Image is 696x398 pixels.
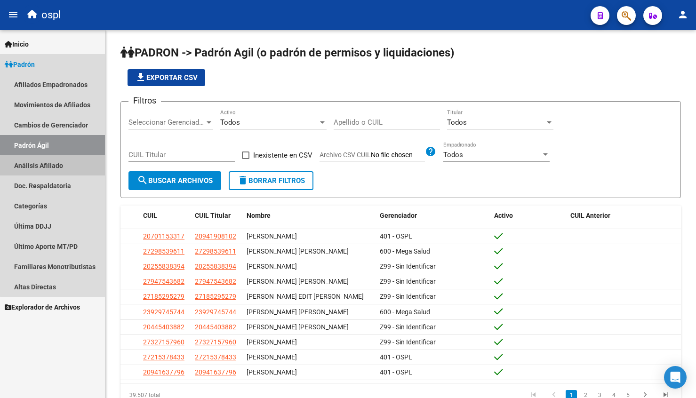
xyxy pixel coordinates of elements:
span: 401 - OSPL [380,368,412,376]
span: 20255838394 [143,263,184,270]
span: 27185295279 [195,293,236,300]
span: Archivo CSV CUIL [320,151,371,159]
span: Nombre [247,212,271,219]
span: Z99 - Sin Identificar [380,263,436,270]
span: 27298539611 [143,247,184,255]
datatable-header-cell: Activo [490,206,567,226]
input: Archivo CSV CUIL [371,151,425,159]
span: CUIL Anterior [570,212,610,219]
span: Z99 - Sin Identificar [380,323,436,331]
span: Exportar CSV [135,73,198,82]
mat-icon: file_download [135,72,146,83]
span: 401 - OSPL [380,232,412,240]
span: Todos [220,118,240,127]
span: Todos [443,151,463,159]
datatable-header-cell: CUIL [139,206,191,226]
div: Open Intercom Messenger [664,366,687,389]
span: 27185295279 [143,293,184,300]
span: Buscar Archivos [137,176,213,185]
span: CUIL Titular [195,212,231,219]
span: 20941637796 [143,368,184,376]
span: 20445403882 [143,323,184,331]
span: [PERSON_NAME] [PERSON_NAME] [247,308,349,316]
span: Z99 - Sin Identificar [380,293,436,300]
span: Borrar Filtros [237,176,305,185]
span: 20701153317 [143,232,184,240]
span: 27215378433 [195,353,236,361]
span: Z99 - Sin Identificar [380,338,436,346]
span: CUIL [143,212,157,219]
span: PADRON -> Padrón Agil (o padrón de permisos y liquidaciones) [120,46,454,59]
span: 401 - OSPL [380,353,412,361]
span: 20941637796 [195,368,236,376]
datatable-header-cell: CUIL Anterior [567,206,681,226]
datatable-header-cell: CUIL Titular [191,206,243,226]
span: 20941908102 [195,232,236,240]
span: 27947543682 [143,278,184,285]
mat-icon: search [137,175,148,186]
span: 23929745744 [143,308,184,316]
span: [PERSON_NAME] [247,368,297,376]
span: Seleccionar Gerenciador [128,118,205,127]
datatable-header-cell: Gerenciador [376,206,490,226]
span: Activo [494,212,513,219]
span: [PERSON_NAME] [247,232,297,240]
span: 27215378433 [143,353,184,361]
span: 27298539611 [195,247,236,255]
span: Explorador de Archivos [5,302,80,312]
span: [PERSON_NAME] [247,353,297,361]
span: Inexistente en CSV [253,150,312,161]
span: Gerenciador [380,212,417,219]
h3: Filtros [128,94,161,107]
button: Borrar Filtros [229,171,313,190]
mat-icon: help [425,146,436,157]
span: 20255838394 [195,263,236,270]
mat-icon: delete [237,175,248,186]
span: Padrón [5,59,35,70]
span: 27947543682 [195,278,236,285]
span: [PERSON_NAME] [247,263,297,270]
button: Buscar Archivos [128,171,221,190]
mat-icon: menu [8,9,19,20]
span: [PERSON_NAME] [PERSON_NAME] [247,323,349,331]
span: [PERSON_NAME] EDIT [PERSON_NAME] [247,293,364,300]
span: Todos [447,118,467,127]
datatable-header-cell: Nombre [243,206,376,226]
span: 20445403882 [195,323,236,331]
span: [PERSON_NAME] [PERSON_NAME] [247,247,349,255]
span: Z99 - Sin Identificar [380,278,436,285]
span: ospl [41,5,61,25]
span: 600 - Mega Salud [380,247,430,255]
span: 27327157960 [143,338,184,346]
span: 23929745744 [195,308,236,316]
span: [PERSON_NAME] [PERSON_NAME] [247,278,349,285]
span: 27327157960 [195,338,236,346]
span: [PERSON_NAME] [247,338,297,346]
span: 600 - Mega Salud [380,308,430,316]
button: Exportar CSV [128,69,205,86]
span: Inicio [5,39,29,49]
mat-icon: person [677,9,688,20]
